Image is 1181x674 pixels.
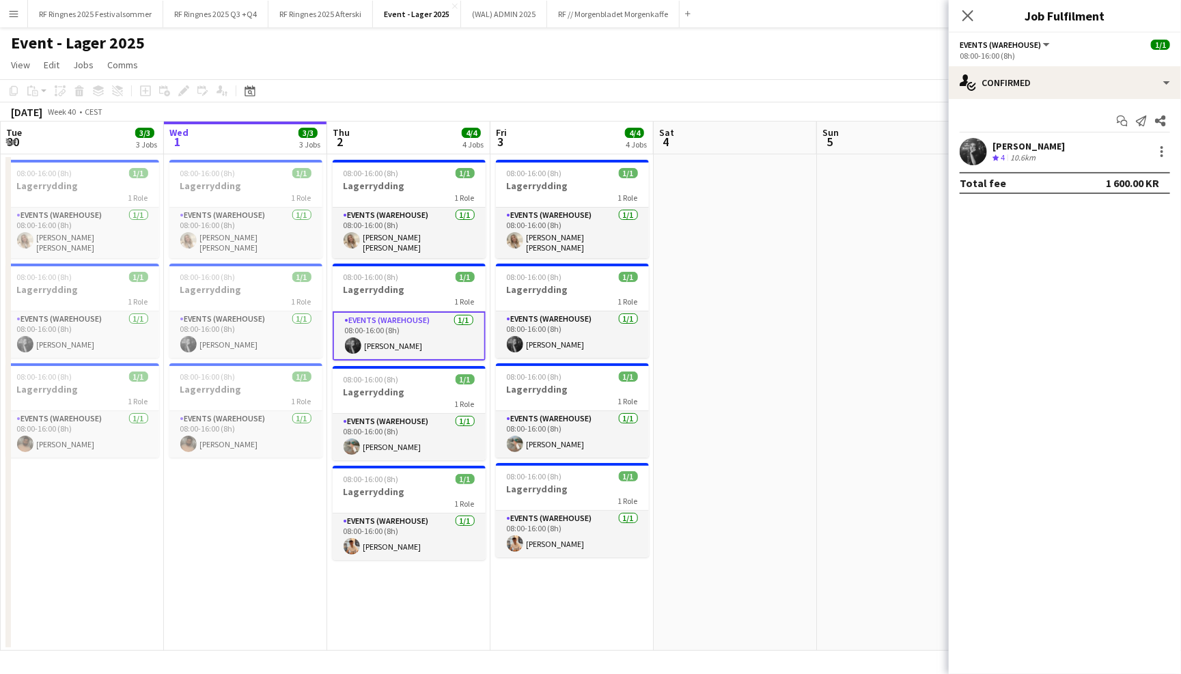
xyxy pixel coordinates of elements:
[6,160,159,258] app-job-card: 08:00-16:00 (8h)1/1Lagerrydding1 RoleEvents (Warehouse)1/108:00-16:00 (8h)[PERSON_NAME] [PERSON_N...
[625,128,644,138] span: 4/4
[17,272,72,282] span: 08:00-16:00 (8h)
[333,180,486,192] h3: Lagerrydding
[618,496,638,506] span: 1 Role
[180,272,236,282] span: 08:00-16:00 (8h)
[129,371,148,382] span: 1/1
[128,296,148,307] span: 1 Role
[129,272,148,282] span: 1/1
[496,311,649,358] app-card-role: Events (Warehouse)1/108:00-16:00 (8h)[PERSON_NAME]
[73,59,94,71] span: Jobs
[344,474,399,484] span: 08:00-16:00 (8h)
[333,311,486,361] app-card-role: Events (Warehouse)1/108:00-16:00 (8h)[PERSON_NAME]
[456,168,475,178] span: 1/1
[169,363,322,458] app-job-card: 08:00-16:00 (8h)1/1Lagerrydding1 RoleEvents (Warehouse)1/108:00-16:00 (8h)[PERSON_NAME]
[6,283,159,296] h3: Lagerrydding
[507,168,562,178] span: 08:00-16:00 (8h)
[169,411,322,458] app-card-role: Events (Warehouse)1/108:00-16:00 (8h)[PERSON_NAME]
[6,411,159,458] app-card-role: Events (Warehouse)1/108:00-16:00 (8h)[PERSON_NAME]
[6,363,159,458] div: 08:00-16:00 (8h)1/1Lagerrydding1 RoleEvents (Warehouse)1/108:00-16:00 (8h)[PERSON_NAME]
[1001,152,1005,163] span: 4
[820,134,839,150] span: 5
[462,128,481,138] span: 4/4
[1008,152,1038,164] div: 10.6km
[169,283,322,296] h3: Lagerrydding
[344,374,399,384] span: 08:00-16:00 (8h)
[6,264,159,358] div: 08:00-16:00 (8h)1/1Lagerrydding1 RoleEvents (Warehouse)1/108:00-16:00 (8h)[PERSON_NAME]
[169,180,322,192] h3: Lagerrydding
[333,208,486,258] app-card-role: Events (Warehouse)1/108:00-16:00 (8h)[PERSON_NAME] [PERSON_NAME]
[496,363,649,458] div: 08:00-16:00 (8h)1/1Lagerrydding1 RoleEvents (Warehouse)1/108:00-16:00 (8h)[PERSON_NAME]
[5,56,36,74] a: View
[949,66,1181,99] div: Confirmed
[167,134,189,150] span: 1
[496,283,649,296] h3: Lagerrydding
[169,383,322,395] h3: Lagerrydding
[128,396,148,406] span: 1 Role
[136,139,157,150] div: 3 Jobs
[618,296,638,307] span: 1 Role
[180,168,236,178] span: 08:00-16:00 (8h)
[333,386,486,398] h3: Lagerrydding
[657,134,674,150] span: 4
[1151,40,1170,50] span: 1/1
[163,1,268,27] button: RF Ringnes 2025 Q3 +Q4
[169,208,322,258] app-card-role: Events (Warehouse)1/108:00-16:00 (8h)[PERSON_NAME] [PERSON_NAME]
[4,134,22,150] span: 30
[85,107,102,117] div: CEST
[6,180,159,192] h3: Lagerrydding
[107,59,138,71] span: Comms
[960,176,1006,190] div: Total fee
[344,272,399,282] span: 08:00-16:00 (8h)
[455,499,475,509] span: 1 Role
[333,486,486,498] h3: Lagerrydding
[626,139,647,150] div: 4 Jobs
[6,208,159,258] app-card-role: Events (Warehouse)1/108:00-16:00 (8h)[PERSON_NAME] [PERSON_NAME]
[292,396,311,406] span: 1 Role
[496,411,649,458] app-card-role: Events (Warehouse)1/108:00-16:00 (8h)[PERSON_NAME]
[169,264,322,358] app-job-card: 08:00-16:00 (8h)1/1Lagerrydding1 RoleEvents (Warehouse)1/108:00-16:00 (8h)[PERSON_NAME]
[333,366,486,460] app-job-card: 08:00-16:00 (8h)1/1Lagerrydding1 RoleEvents (Warehouse)1/108:00-16:00 (8h)[PERSON_NAME]
[960,51,1170,61] div: 08:00-16:00 (8h)
[128,193,148,203] span: 1 Role
[344,168,399,178] span: 08:00-16:00 (8h)
[496,483,649,495] h3: Lagerrydding
[496,511,649,557] app-card-role: Events (Warehouse)1/108:00-16:00 (8h)[PERSON_NAME]
[180,371,236,382] span: 08:00-16:00 (8h)
[949,7,1181,25] h3: Job Fulfilment
[17,371,72,382] span: 08:00-16:00 (8h)
[618,396,638,406] span: 1 Role
[268,1,373,27] button: RF Ringnes 2025 Afterski
[129,168,148,178] span: 1/1
[373,1,461,27] button: Event - Lager 2025
[496,180,649,192] h3: Lagerrydding
[333,126,350,139] span: Thu
[333,264,486,361] app-job-card: 08:00-16:00 (8h)1/1Lagerrydding1 RoleEvents (Warehouse)1/108:00-16:00 (8h)[PERSON_NAME]
[507,371,562,382] span: 08:00-16:00 (8h)
[333,466,486,560] app-job-card: 08:00-16:00 (8h)1/1Lagerrydding1 RoleEvents (Warehouse)1/108:00-16:00 (8h)[PERSON_NAME]
[547,1,680,27] button: RF // Morgenbladet Morgenkaffe
[28,1,163,27] button: RF Ringnes 2025 Festivalsommer
[331,134,350,150] span: 2
[619,168,638,178] span: 1/1
[456,272,475,282] span: 1/1
[618,193,638,203] span: 1 Role
[333,514,486,560] app-card-role: Events (Warehouse)1/108:00-16:00 (8h)[PERSON_NAME]
[619,471,638,481] span: 1/1
[6,383,159,395] h3: Lagerrydding
[659,126,674,139] span: Sat
[292,296,311,307] span: 1 Role
[1106,176,1159,190] div: 1 600.00 KR
[496,160,649,258] app-job-card: 08:00-16:00 (8h)1/1Lagerrydding1 RoleEvents (Warehouse)1/108:00-16:00 (8h)[PERSON_NAME] [PERSON_N...
[169,311,322,358] app-card-role: Events (Warehouse)1/108:00-16:00 (8h)[PERSON_NAME]
[507,471,562,481] span: 08:00-16:00 (8h)
[455,296,475,307] span: 1 Role
[17,168,72,178] span: 08:00-16:00 (8h)
[169,126,189,139] span: Wed
[496,126,507,139] span: Fri
[11,105,42,119] div: [DATE]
